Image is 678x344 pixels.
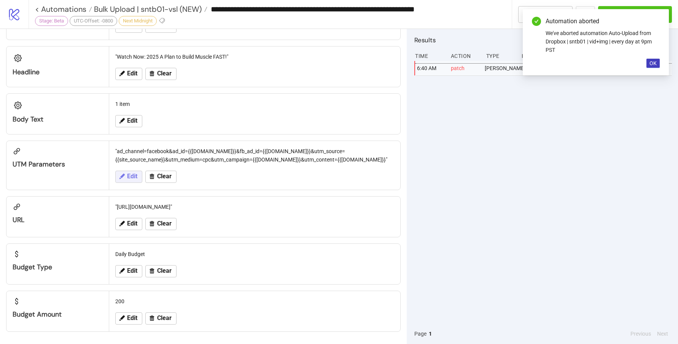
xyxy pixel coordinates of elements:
div: Automation aborted [546,17,660,26]
span: Clear [157,173,172,180]
div: "ad_channel=facebook&ad_id={{[DOMAIN_NAME]}}&fb_ad_id={{[DOMAIN_NAME]}}&utm_source={{site_source_... [112,144,397,167]
button: Edit [115,218,142,230]
div: Headline [13,68,103,77]
button: Next [655,330,670,338]
div: We've aborted automation Auto-Upload from Dropbox | sntb01 | vid+img | every day at 9pm PST [546,29,660,54]
div: Action [450,49,480,63]
button: Run Automation [598,6,672,23]
button: 1 [427,330,434,338]
span: Edit [127,70,137,77]
button: To Builder [518,6,573,23]
span: Bulk Upload | sntb01-vsl (NEW) [92,4,202,14]
span: Edit [127,267,137,274]
button: Clear [145,218,177,230]
button: Clear [145,312,177,325]
button: Previous [628,330,653,338]
div: [PERSON_NAME] [484,61,526,75]
span: Clear [157,315,172,322]
span: Edit [127,315,137,322]
span: Clear [157,267,172,274]
div: UTC-Offset: -0800 [70,16,117,26]
div: Budget Amount [13,310,103,319]
div: patch [450,61,479,75]
a: < Automations [35,5,92,13]
span: Clear [157,220,172,227]
div: Body Text [13,115,103,124]
button: Clear [145,68,177,80]
button: ... [576,6,595,23]
a: Bulk Upload | sntb01-vsl (NEW) [92,5,207,13]
span: Edit [127,220,137,227]
div: Stage: Beta [35,16,68,26]
span: Edit [127,173,137,180]
button: Edit [115,265,142,277]
button: Edit [115,115,142,127]
div: 200 [112,294,397,309]
button: Edit [115,312,142,325]
div: 6:40 AM [416,61,445,75]
div: Type [485,49,516,63]
span: Page [414,330,427,338]
button: Edit [115,171,142,183]
div: Budget Type [13,263,103,272]
button: Edit [115,68,142,80]
button: Clear [145,171,177,183]
div: Next Midnight [119,16,157,26]
div: URL [13,216,103,224]
button: Clear [145,265,177,277]
span: Edit [127,117,137,124]
div: Item [521,49,672,63]
div: "[URL][DOMAIN_NAME]" [112,200,397,214]
span: check-circle [532,17,541,26]
span: OK [649,60,657,66]
h2: Results [414,35,672,45]
div: 1 item [112,97,397,111]
div: Daily Budget [112,247,397,261]
div: Time [414,49,444,63]
button: OK [646,59,660,68]
span: Clear [157,70,172,77]
div: UTM parameters [13,160,103,169]
div: "Watch Now: 2025 A Plan to Build Muscle FAST!" [112,50,397,64]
